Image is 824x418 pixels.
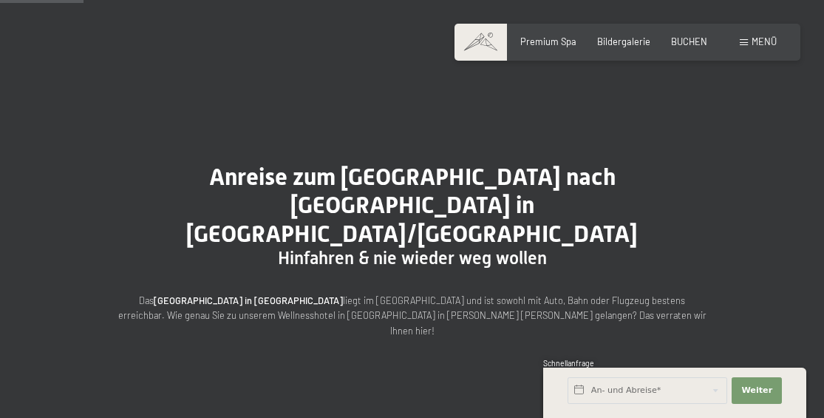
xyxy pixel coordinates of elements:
strong: [GEOGRAPHIC_DATA] in [GEOGRAPHIC_DATA] [154,294,343,306]
span: Schnellanfrage [543,359,594,368]
a: Premium Spa [520,36,576,47]
a: Bildergalerie [597,36,650,47]
span: Hinfahren & nie wieder weg wollen [278,248,547,269]
span: Anreise zum [GEOGRAPHIC_DATA] nach [GEOGRAPHIC_DATA] in [GEOGRAPHIC_DATA]/[GEOGRAPHIC_DATA] [186,163,638,248]
span: Weiter [741,385,772,397]
button: Weiter [732,377,782,404]
p: Das liegt im [GEOGRAPHIC_DATA] und ist sowohl mit Auto, Bahn oder Flugzeug bestens erreichbar. Wi... [117,293,708,338]
a: BUCHEN [671,36,707,47]
span: Menü [752,36,777,47]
